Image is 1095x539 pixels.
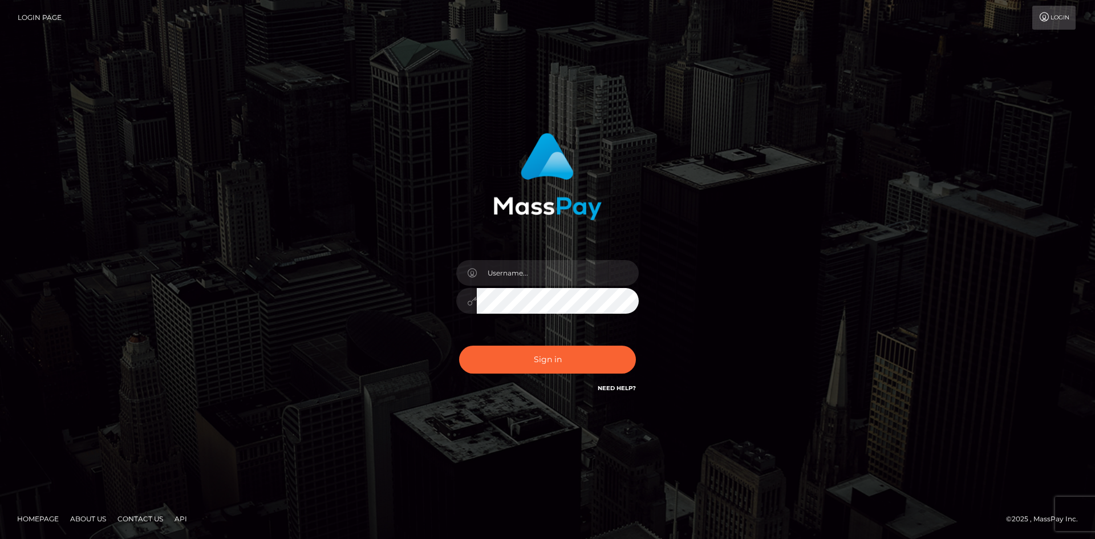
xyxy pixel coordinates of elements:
a: Login [1032,6,1076,30]
a: Contact Us [113,510,168,528]
a: Need Help? [598,384,636,392]
input: Username... [477,260,639,286]
a: About Us [66,510,111,528]
button: Sign in [459,346,636,374]
div: © 2025 , MassPay Inc. [1006,513,1086,525]
a: API [170,510,192,528]
a: Login Page [18,6,62,30]
img: MassPay Login [493,133,602,220]
a: Homepage [13,510,63,528]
